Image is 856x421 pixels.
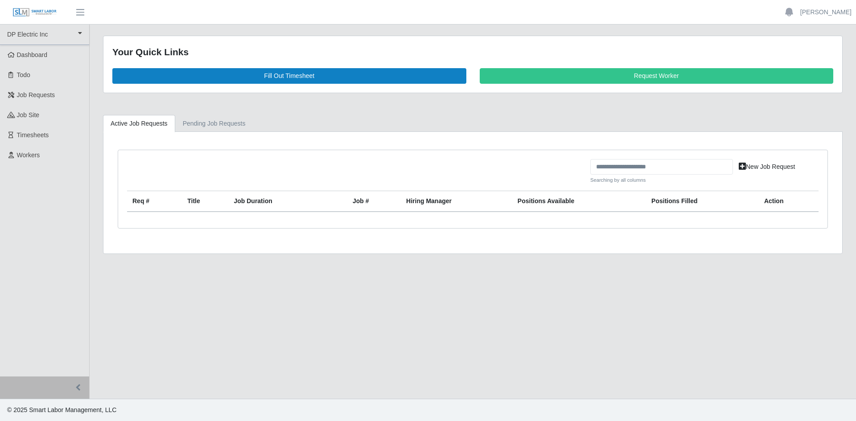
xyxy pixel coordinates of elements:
th: Positions Available [512,191,646,212]
span: © 2025 Smart Labor Management, LLC [7,406,116,413]
a: Active Job Requests [103,115,175,132]
a: Request Worker [480,68,834,84]
th: Title [182,191,228,212]
th: Req # [127,191,182,212]
th: Job Duration [228,191,326,212]
a: [PERSON_NAME] [800,8,852,17]
span: Workers [17,151,40,159]
span: Todo [17,71,30,78]
th: Positions Filled [646,191,759,212]
a: Pending Job Requests [175,115,253,132]
span: Timesheets [17,131,49,139]
img: SLM Logo [12,8,57,17]
a: New Job Request [733,159,801,175]
span: Dashboard [17,51,48,58]
span: job site [17,111,40,119]
div: Your Quick Links [112,45,833,59]
small: Searching by all columns [590,176,733,184]
span: Job Requests [17,91,55,98]
th: Action [759,191,819,212]
th: Hiring Manager [401,191,512,212]
th: Job # [347,191,401,212]
a: Fill Out Timesheet [112,68,466,84]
